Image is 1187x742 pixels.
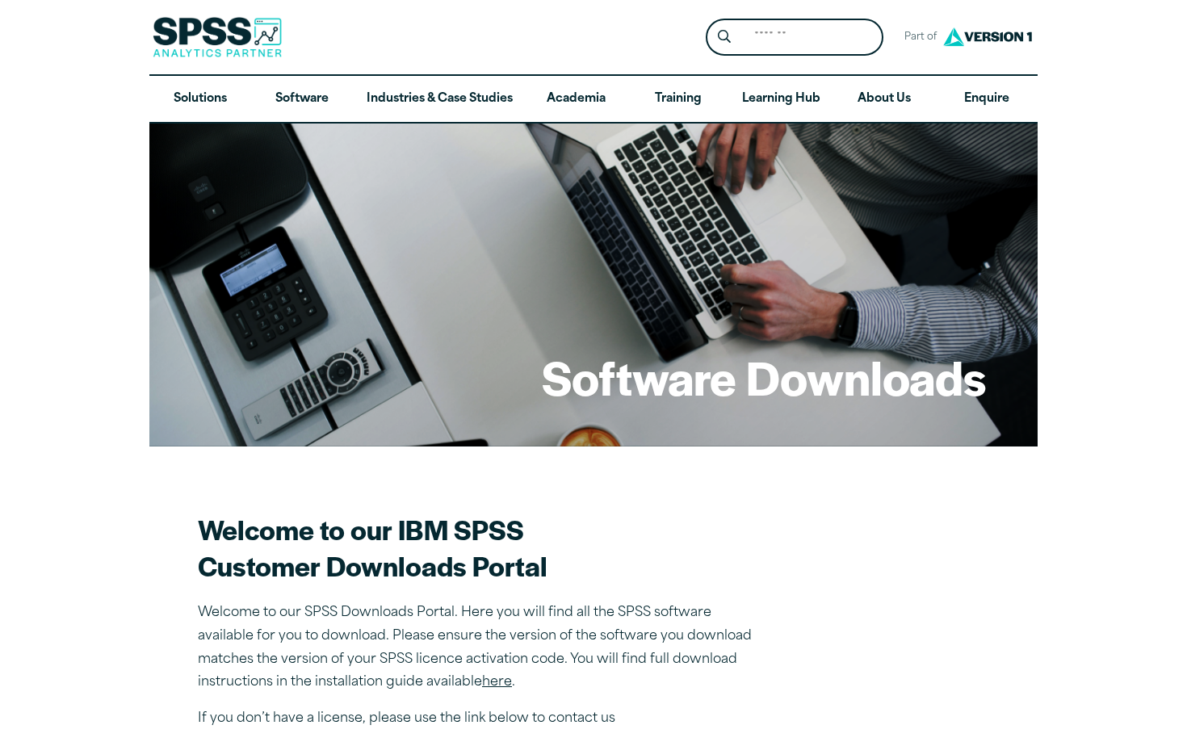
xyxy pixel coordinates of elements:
a: Academia [526,76,627,123]
a: Solutions [149,76,251,123]
a: Training [627,76,729,123]
img: SPSS Analytics Partner [153,17,282,57]
span: Part of [896,26,939,49]
a: here [482,676,512,689]
a: About Us [833,76,935,123]
img: Version1 Logo [939,22,1036,52]
a: Learning Hub [729,76,833,123]
nav: Desktop version of site main menu [149,76,1038,123]
a: Industries & Case Studies [354,76,526,123]
a: Enquire [936,76,1038,123]
form: Site Header Search Form [706,19,883,57]
a: Software [251,76,353,123]
p: Welcome to our SPSS Downloads Portal. Here you will find all the SPSS software available for you ... [198,602,763,694]
h1: Software Downloads [542,346,986,409]
svg: Search magnifying glass icon [718,30,731,44]
button: Search magnifying glass icon [710,23,740,52]
p: If you don’t have a license, please use the link below to contact us [198,707,763,731]
h2: Welcome to our IBM SPSS Customer Downloads Portal [198,511,763,584]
